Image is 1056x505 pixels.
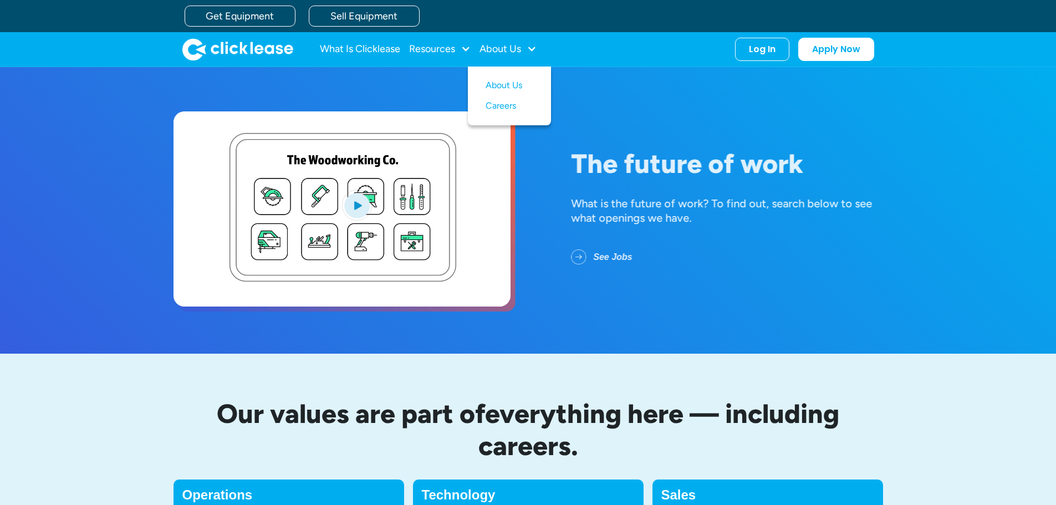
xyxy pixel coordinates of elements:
[320,38,400,60] a: What Is Clicklease
[174,111,511,307] a: open lightbox
[571,149,899,178] h1: The future of work
[486,75,533,96] a: About Us
[342,190,372,221] img: Blue play button logo on a light blue circular background
[798,38,874,61] a: Apply Now
[468,67,551,125] nav: About Us
[479,38,537,60] div: About Us
[749,44,776,55] div: Log In
[661,488,874,502] h4: Sales
[571,196,899,225] div: What is the future of work? To find out, search below to see what openings we have.
[182,488,395,502] h4: Operations
[182,38,293,60] a: home
[185,6,295,27] a: Get Equipment
[174,398,883,462] h2: Our values are part of
[409,38,471,60] div: Resources
[478,397,840,462] span: everything here — including careers.
[309,6,420,27] a: Sell Equipment
[571,243,650,272] a: See Jobs
[422,488,635,502] h4: Technology
[486,96,533,116] a: Careers
[182,38,293,60] img: Clicklease logo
